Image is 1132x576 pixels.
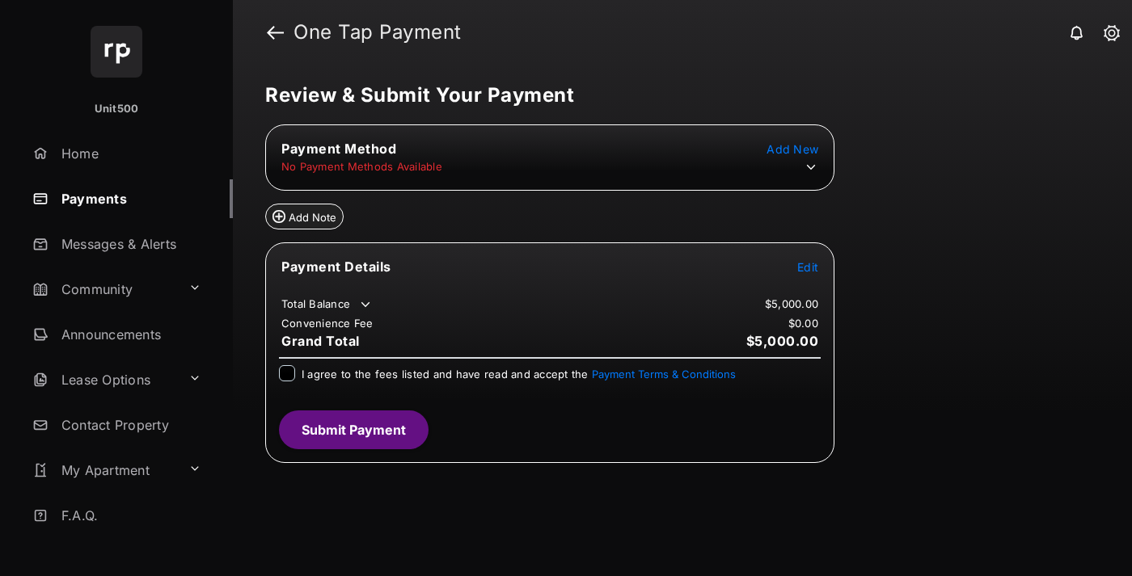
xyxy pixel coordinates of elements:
a: My Apartment [26,451,182,490]
td: No Payment Methods Available [281,159,443,174]
button: I agree to the fees listed and have read and accept the [592,368,736,380]
td: $5,000.00 [764,296,819,311]
span: Grand Total [281,333,360,349]
img: svg+xml;base64,PHN2ZyB4bWxucz0iaHR0cDovL3d3dy53My5vcmcvMjAwMC9zdmciIHdpZHRoPSI2NCIgaGVpZ2h0PSI2NC... [91,26,142,78]
strong: One Tap Payment [294,23,462,42]
span: I agree to the fees listed and have read and accept the [302,368,736,380]
button: Add New [767,141,818,157]
td: $0.00 [788,316,819,330]
button: Edit [797,259,818,275]
a: Home [26,134,233,173]
button: Add Note [265,204,344,229]
span: Payment Method [281,141,396,157]
td: Total Balance [281,296,374,313]
a: Community [26,270,182,309]
a: F.A.Q. [26,496,233,535]
h5: Review & Submit Your Payment [265,86,1087,105]
a: Messages & Alerts [26,225,233,263]
span: $5,000.00 [746,333,819,349]
p: Unit500 [95,101,139,117]
a: Lease Options [26,360,182,399]
a: Contact Property [26,406,233,444]
span: Payment Details [281,259,391,275]
span: Add New [767,142,818,156]
span: Edit [797,260,818,274]
a: Payments [26,179,233,218]
td: Convenience Fee [281,316,374,330]
a: Announcements [26,315,233,354]
button: Submit Payment [279,410,429,449]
